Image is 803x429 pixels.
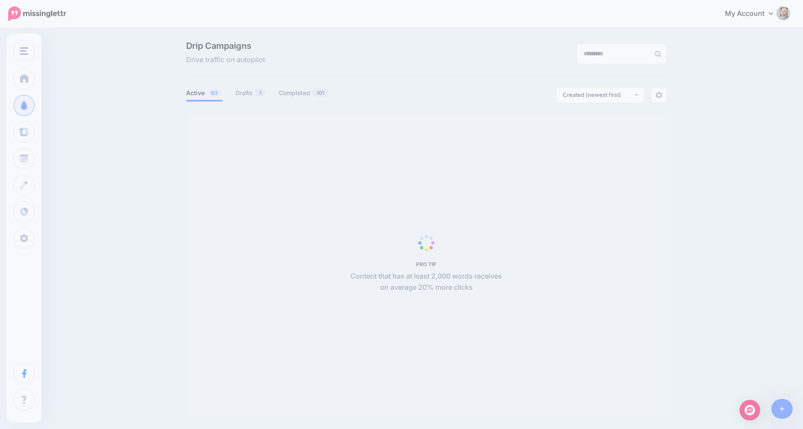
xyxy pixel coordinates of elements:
button: Created (newest first) [556,87,644,103]
img: Missinglettr [8,6,66,21]
img: search-grey-6.png [655,51,661,57]
img: menu.png [20,47,28,55]
h5: PRO TIP [346,261,507,267]
img: settings-grey.png [655,92,662,99]
span: Drive traffic on autopilot [186,54,265,66]
a: Completed101 [279,88,329,98]
div: Open Intercom Messenger [740,400,760,420]
div: Created (newest first) [563,91,634,99]
span: 101 [312,89,329,97]
span: 1 [255,89,266,97]
a: Active63 [186,88,223,98]
p: Content that has at least 2,000 words receives on average 20% more clicks [346,271,507,293]
a: Drafts1 [235,88,266,98]
span: Drip Campaigns [186,42,265,50]
a: My Account [716,3,790,24]
span: 63 [207,89,222,97]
